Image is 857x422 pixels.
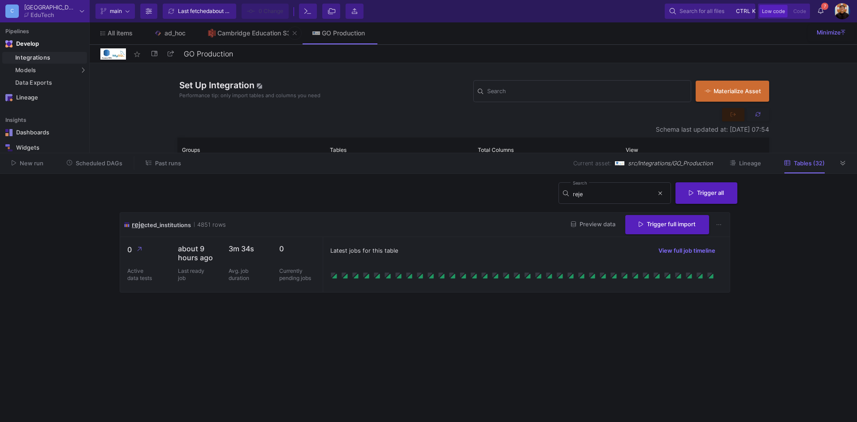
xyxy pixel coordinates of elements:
[95,4,135,19] button: main
[100,48,126,60] img: Logo
[628,159,713,168] span: src/Integrations/GO_Production
[791,5,809,17] button: Code
[24,4,76,10] div: [GEOGRAPHIC_DATA]
[76,160,122,167] span: Scheduled DAGs
[209,8,254,14] span: about 2 hours ago
[16,129,74,136] div: Dashboards
[5,40,13,47] img: Navigation icon
[178,267,205,282] p: Last ready job
[774,156,835,170] button: Tables (32)
[322,30,365,37] div: GO Production
[178,244,214,262] p: about 9 hours ago
[821,3,828,10] span: 7
[124,220,130,230] img: icon
[5,94,13,101] img: Navigation icon
[208,29,216,38] img: Tab icon
[564,218,623,232] button: Preview data
[2,90,87,105] a: Navigation iconLineage
[2,77,87,89] a: Data Exports
[5,144,13,151] img: Navigation icon
[2,37,87,51] mat-expansion-panel-header: Navigation iconDevelop
[177,126,769,133] div: Schema last updated at: [DATE] 07:54
[15,79,85,86] div: Data Exports
[16,94,74,101] div: Lineage
[182,146,200,153] span: Groups
[144,222,191,228] span: cted_institutions
[279,267,316,282] p: Currently pending jobs
[179,92,320,99] span: Performance tip: only import tables and columns you need
[639,221,696,228] span: Trigger full import
[15,67,36,74] span: Models
[127,267,154,282] p: Active data tests
[30,12,54,18] div: EduTech
[793,8,806,14] span: Code
[762,8,785,14] span: Low code
[5,4,19,18] div: C
[705,87,756,95] div: Materialize Asset
[719,156,772,170] button: Lineage
[15,54,85,61] div: Integrations
[478,146,514,153] span: Total Columns
[813,4,829,19] button: 7
[680,4,724,18] span: Search for all files
[665,4,755,19] button: Search for all filesctrlk
[615,159,624,168] img: [Legacy] MySQL on RDS
[696,81,769,102] button: Materialize Asset
[229,244,265,253] p: 3m 34s
[571,221,615,228] span: Preview data
[658,247,715,254] span: View full job timeline
[834,3,850,19] img: bg52tvgs8dxfpOhHYAd0g09LCcAxm85PnUXHwHyc.png
[625,215,709,234] button: Trigger full import
[229,267,255,282] p: Avg. job duration
[5,129,13,136] img: Navigation icon
[155,160,181,167] span: Past runs
[20,160,43,167] span: New run
[675,182,737,204] button: Trigger all
[217,30,291,37] div: Cambridge Education S3
[56,156,134,170] button: Scheduled DAGs
[178,4,232,18] div: Last fetched
[330,246,398,255] span: Latest jobs for this table
[1,156,54,170] button: New run
[794,160,825,167] span: Tables (32)
[487,89,687,96] input: Search for Tables, Columns, etc.
[108,30,133,37] span: All items
[752,6,756,17] span: k
[154,30,162,37] img: Tab icon
[135,156,192,170] button: Past runs
[2,141,87,155] a: Navigation iconWidgets
[733,6,750,17] button: ctrlk
[573,159,611,168] span: Current asset:
[194,220,226,229] span: 4851 rows
[739,160,761,167] span: Lineage
[330,146,346,153] span: Tables
[312,31,320,34] img: Tab icon
[163,4,236,19] button: Last fetchedabout 2 hours ago
[16,40,30,47] div: Develop
[689,189,724,196] span: Trigger all
[16,144,74,151] div: Widgets
[759,5,788,17] button: Low code
[132,220,144,229] span: reje
[626,146,638,153] span: View
[177,79,473,103] div: Set Up Integration
[2,125,87,140] a: Navigation iconDashboards
[651,244,723,258] button: View full job timeline
[736,6,750,17] span: ctrl
[132,49,143,60] mat-icon: star_border
[110,4,122,18] span: main
[164,30,186,37] div: ad_hoc
[2,52,87,64] a: Integrations
[279,244,316,253] p: 0
[127,244,164,255] p: 0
